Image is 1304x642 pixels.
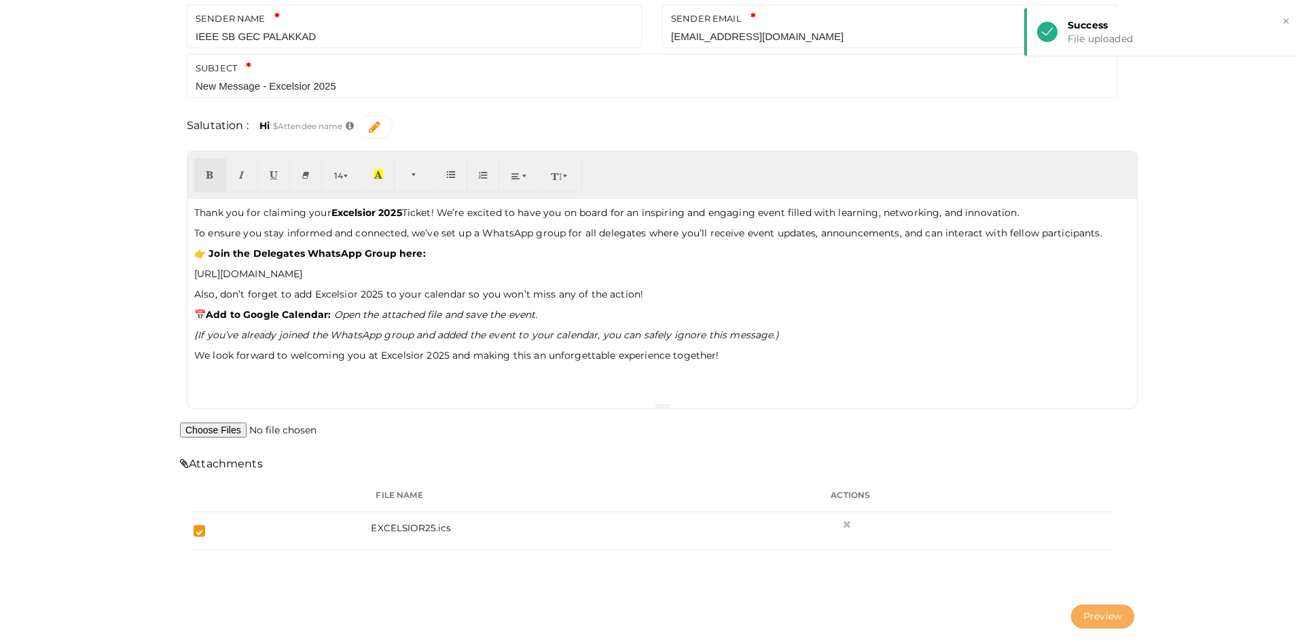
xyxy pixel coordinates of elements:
label: Attachments [180,457,263,472]
label: SENDER EMAIL [671,10,1108,27]
small: $Attendee name [273,121,343,131]
input: Name of Sender [196,28,633,45]
input: Email of sender [671,28,1108,45]
td: EXCELSIOR25.ics [367,512,822,550]
input: Mail Subject [196,77,1108,94]
button: 14 [322,158,363,192]
span: 14 [334,171,343,181]
button: Preview [1071,605,1134,628]
b: 👉 Join the Delegates WhatsApp Group here: [194,247,426,260]
button: × [1282,14,1290,29]
p: Thank you for claiming your Ticket! We’re excited to have you on board for an inspiring and engag... [194,206,1130,219]
label: SUBJECT [196,59,1108,77]
label: Salutation : [187,118,249,134]
p: We look forward to welcoming you at Excelsior 2025 and making this an unforgettable experience to... [194,349,1130,362]
i: (If you’ve already joined the WhatsApp group and added the event to your calendar, you can safely... [194,329,779,341]
p: [URL][DOMAIN_NAME] [194,267,1130,281]
i: Open the attached file and save the event. [334,308,538,321]
p: To ensure you stay informed and connected, we’ve set up a WhatsApp group for all delegates where ... [194,226,1130,240]
b: Add to Google Calendar: [206,308,331,321]
div: File uploaded [1068,32,1286,46]
th: Actions [822,479,1114,512]
b: Hi [259,120,270,132]
div: Success [1068,18,1286,32]
b: Excelsior 2025 [331,207,402,219]
label: SENDER NAME [196,10,633,27]
p: Also, don’t forget to add Excelsior 2025 to your calendar so you won’t miss any of the action! [194,287,1130,301]
p: 📅 [194,308,1130,321]
th: File name [367,479,822,512]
